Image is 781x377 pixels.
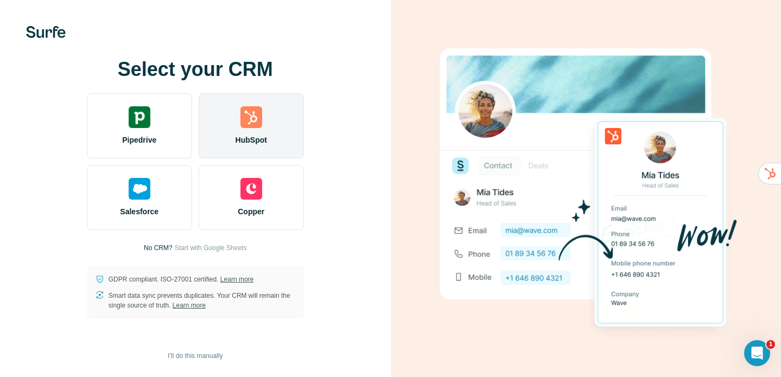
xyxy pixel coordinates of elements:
[173,302,206,309] a: Learn more
[240,178,262,200] img: copper's logo
[766,340,775,349] span: 1
[120,206,158,217] span: Salesforce
[26,26,66,38] img: Surfe's logo
[129,178,150,200] img: salesforce's logo
[109,291,295,310] p: Smart data sync prevents duplicates. Your CRM will remain the single source of truth.
[238,206,264,217] span: Copper
[87,59,304,80] h1: Select your CRM
[744,340,770,366] iframe: Intercom live chat
[434,31,738,346] img: HUBSPOT image
[175,243,247,253] button: Start with Google Sheets
[240,106,262,128] img: hubspot's logo
[144,243,173,253] p: No CRM?
[122,135,156,145] span: Pipedrive
[236,135,267,145] span: HubSpot
[220,276,253,283] a: Learn more
[168,351,223,361] span: I’ll do this manually
[160,348,230,364] button: I’ll do this manually
[129,106,150,128] img: pipedrive's logo
[109,274,253,284] p: GDPR compliant. ISO-27001 certified.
